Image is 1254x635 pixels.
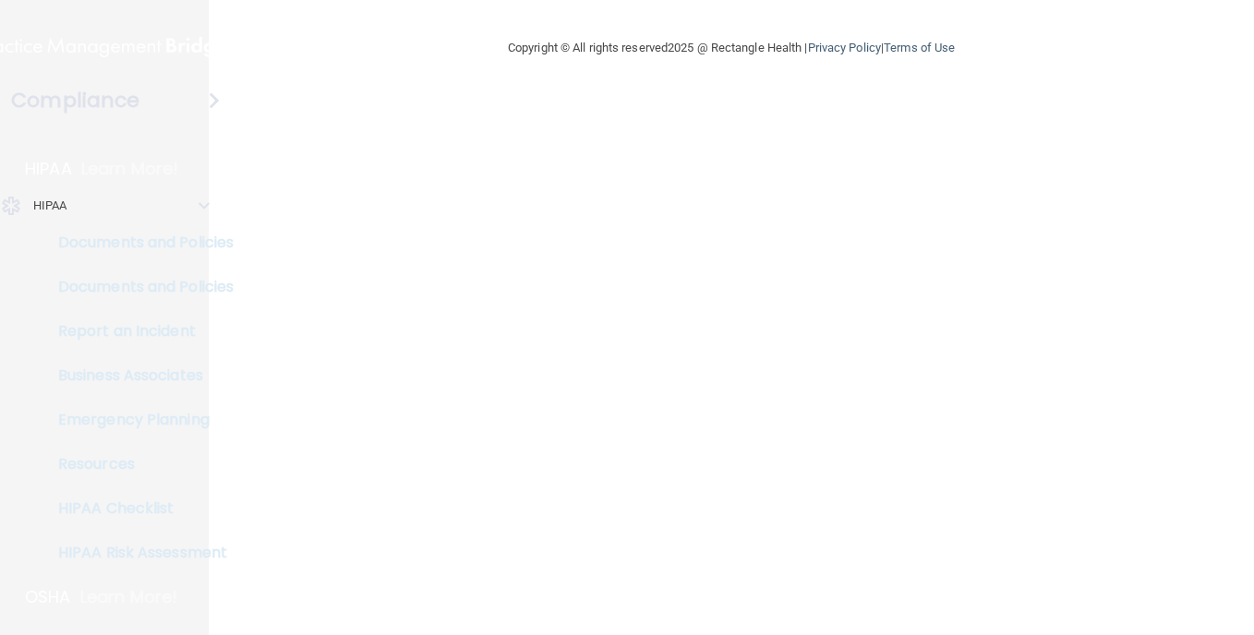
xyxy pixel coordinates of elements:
div: Copyright © All rights reserved 2025 @ Rectangle Health | | [394,18,1068,78]
p: OSHA [25,586,71,608]
p: Report an Incident [12,322,264,341]
p: HIPAA [25,158,72,180]
p: Documents and Policies [12,278,264,296]
a: Privacy Policy [808,41,881,54]
p: Documents and Policies [12,234,264,252]
p: HIPAA Risk Assessment [12,544,264,562]
p: HIPAA [33,195,67,217]
p: Emergency Planning [12,411,264,429]
p: Business Associates [12,366,264,385]
p: Resources [12,455,264,473]
p: HIPAA Checklist [12,499,264,518]
h4: Compliance [11,88,139,114]
a: Terms of Use [884,41,955,54]
p: Learn More! [81,158,179,180]
p: Learn More! [80,586,178,608]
